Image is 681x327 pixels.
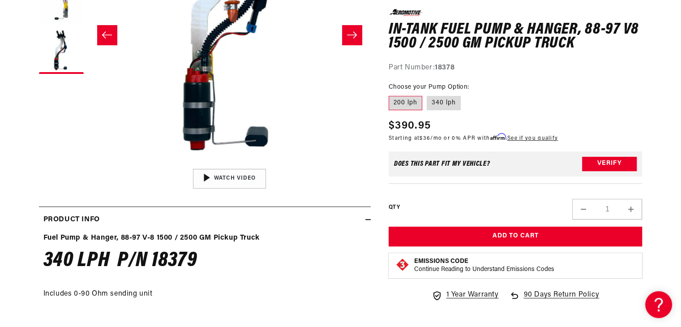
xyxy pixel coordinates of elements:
p: Starting at /mo or 0% APR with . [389,133,558,142]
span: 1 Year Warranty [446,289,498,301]
h2: Product Info [43,214,100,226]
h4: 340 LPH P/N 18379 [43,251,366,270]
label: 200 lph [389,96,422,110]
strong: Fuel Pump & Hanger, 88-97 V-8 1500 / 2500 GM Pickup Truck [43,234,260,241]
div: Part Number: [389,62,642,73]
summary: Product Info [39,207,371,233]
label: 340 lph [427,96,461,110]
button: Add to Cart [389,226,642,246]
span: 90 Days Return Policy [523,289,599,310]
span: Affirm [490,133,506,140]
button: Emissions CodeContinue Reading to Understand Emissions Codes [414,258,554,274]
button: Slide right [342,25,362,45]
legend: Choose your Pump Option: [389,82,470,92]
h1: In-Tank Fuel Pump & Hanger, 88-97 V8 1500 / 2500 GM Pickup Truck [389,22,642,51]
button: Slide left [97,25,117,45]
strong: Emissions Code [414,258,468,265]
div: Does This part fit My vehicle? [394,160,490,167]
button: Verify [582,156,637,171]
a: 90 Days Return Policy [509,289,599,310]
img: Emissions code [395,258,410,272]
p: Includes 0-90 Ohm sending unit [43,277,366,300]
p: Continue Reading to Understand Emissions Codes [414,266,554,274]
label: QTY [389,204,400,211]
a: See if you qualify - Learn more about Affirm Financing (opens in modal) [507,135,558,141]
button: Load image 4 in gallery view [39,29,84,74]
span: $390.95 [389,117,431,133]
strong: 18378 [435,64,454,71]
a: 1 Year Warranty [432,289,498,301]
span: $36 [420,135,430,141]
